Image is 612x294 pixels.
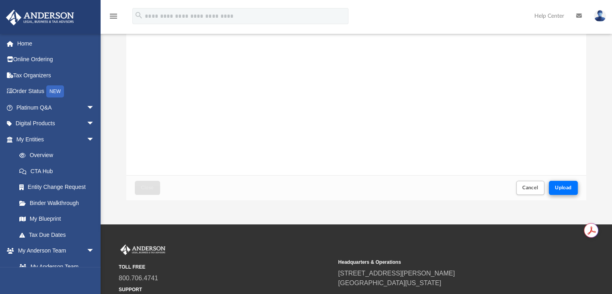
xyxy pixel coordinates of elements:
span: arrow_drop_down [87,131,103,148]
a: 800.706.4741 [119,275,158,282]
i: search [134,11,143,20]
a: Overview [11,147,107,164]
a: [STREET_ADDRESS][PERSON_NAME] [338,270,455,277]
a: My Entitiesarrow_drop_down [6,131,107,147]
small: SUPPORT [119,286,332,293]
img: User Pic [594,10,606,22]
a: Platinum Q&Aarrow_drop_down [6,99,107,116]
a: Home [6,35,107,52]
span: Upload [555,185,572,190]
a: My Anderson Team [11,259,99,275]
small: TOLL FREE [119,263,332,271]
a: CTA Hub [11,163,107,179]
div: NEW [46,85,64,97]
img: Anderson Advisors Platinum Portal [119,244,167,255]
button: Upload [549,181,578,195]
a: Digital Productsarrow_drop_down [6,116,107,132]
span: arrow_drop_down [87,116,103,132]
span: Close [141,185,154,190]
a: My Anderson Teamarrow_drop_down [6,243,103,259]
a: [GEOGRAPHIC_DATA][US_STATE] [338,280,441,286]
a: Order StatusNEW [6,83,107,100]
a: Entity Change Request [11,179,107,195]
small: Headquarters & Operations [338,259,552,266]
img: Anderson Advisors Platinum Portal [4,10,76,25]
button: Close [135,181,160,195]
span: arrow_drop_down [87,99,103,116]
span: Cancel [522,185,538,190]
button: Cancel [516,181,544,195]
i: menu [109,11,118,21]
a: Tax Due Dates [11,227,107,243]
a: Binder Walkthrough [11,195,107,211]
span: arrow_drop_down [87,243,103,259]
a: My Blueprint [11,211,103,227]
a: Tax Organizers [6,67,107,83]
a: menu [109,15,118,21]
a: Online Ordering [6,52,107,68]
